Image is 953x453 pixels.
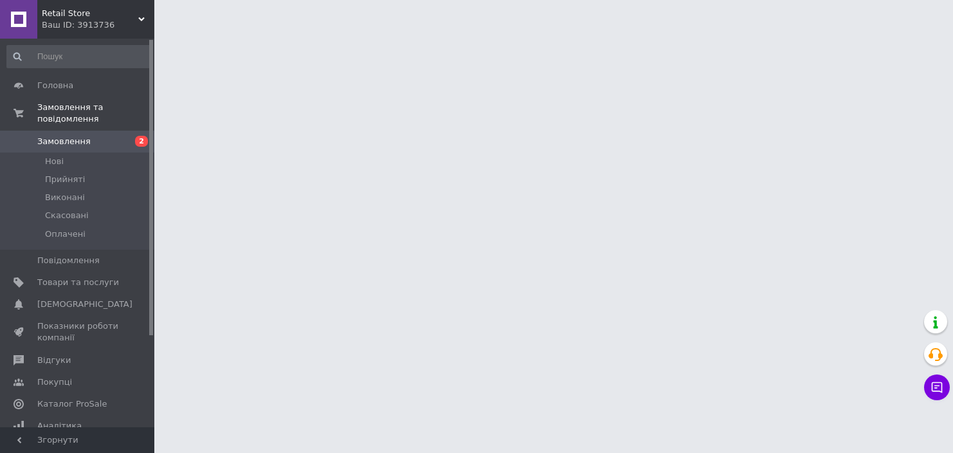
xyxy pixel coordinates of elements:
span: 2 [135,136,148,147]
span: Нові [45,156,64,167]
input: Пошук [6,45,152,68]
span: Retail Store [42,8,138,19]
span: Відгуки [37,355,71,366]
button: Чат з покупцем [924,374,950,400]
span: Каталог ProSale [37,398,107,410]
span: Головна [37,80,73,91]
span: Виконані [45,192,85,203]
span: Повідомлення [37,255,100,266]
span: Замовлення [37,136,91,147]
span: Прийняті [45,174,85,185]
span: Аналітика [37,420,82,432]
span: Замовлення та повідомлення [37,102,154,125]
span: Оплачені [45,228,86,240]
span: Товари та послуги [37,277,119,288]
div: Ваш ID: 3913736 [42,19,154,31]
span: Показники роботи компанії [37,320,119,344]
span: Скасовані [45,210,89,221]
span: Покупці [37,376,72,388]
span: [DEMOGRAPHIC_DATA] [37,299,132,310]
